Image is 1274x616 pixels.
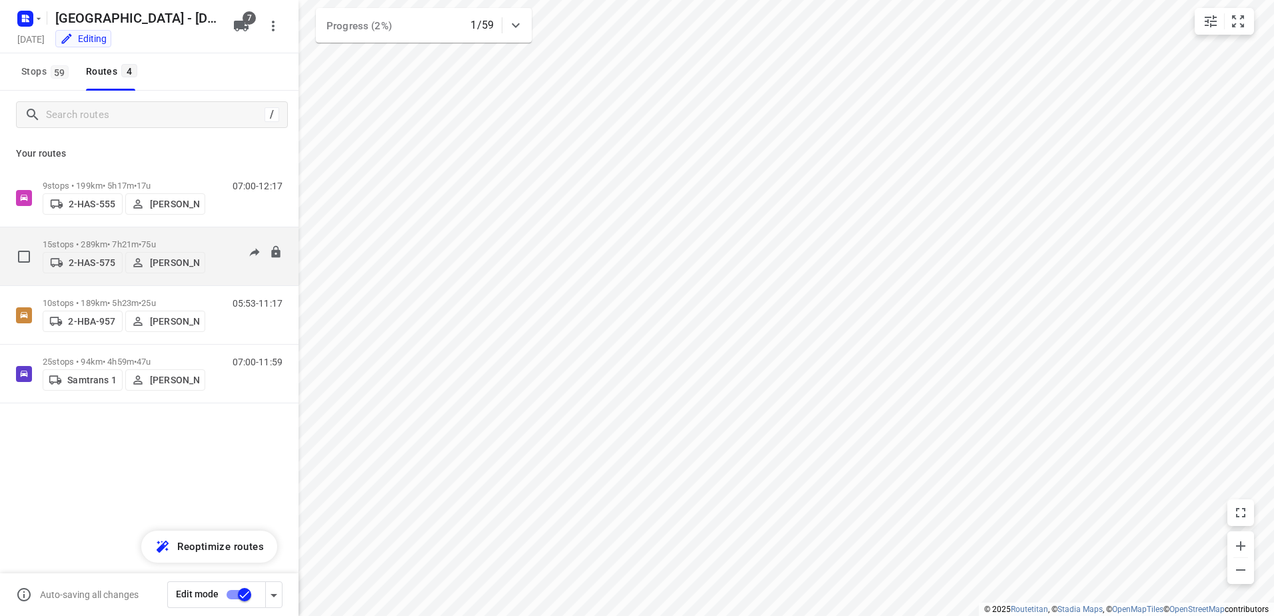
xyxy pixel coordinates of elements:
span: 25u [141,298,155,308]
button: 2-HAS-555 [43,193,123,215]
p: 07:00-11:59 [233,357,283,367]
button: 7 [228,13,255,39]
button: 2-HAS-575 [43,252,123,273]
a: Stadia Maps [1057,605,1103,614]
p: 10 stops • 189km • 5h23m [43,298,205,308]
p: 2-HBA-957 [68,316,115,327]
div: You are currently in edit mode. [60,32,107,45]
button: Samtrans 1 [43,369,123,391]
p: [PERSON_NAME] [150,316,199,327]
div: Driver app settings [266,586,282,603]
span: • [134,357,137,367]
div: / [265,107,279,122]
button: Fit zoom [1225,8,1251,35]
div: small contained button group [1195,8,1254,35]
span: • [134,181,137,191]
p: 2-HAS-555 [69,199,115,209]
span: 75u [141,239,155,249]
p: 07:00-12:17 [233,181,283,191]
div: Routes [86,63,141,80]
span: Select [11,243,37,270]
h5: Antwerpen - Wednesday [50,7,223,29]
p: [PERSON_NAME] [150,257,199,268]
li: © 2025 , © , © © contributors [984,605,1269,614]
p: [PERSON_NAME] [150,199,199,209]
input: Search routes [46,105,265,125]
h5: Project date [12,31,50,47]
span: Reoptimize routes [177,538,264,555]
span: 7 [243,11,256,25]
a: OpenStreetMap [1169,605,1225,614]
button: [PERSON_NAME] [125,252,205,273]
button: [PERSON_NAME] [125,193,205,215]
p: Your routes [16,147,283,161]
button: Map settings [1197,8,1224,35]
p: [PERSON_NAME] [150,375,199,385]
span: 47u [137,357,151,367]
a: OpenMapTiles [1112,605,1163,614]
p: 05:53-11:17 [233,298,283,309]
span: Progress (2%) [326,20,392,32]
button: Send to driver [241,239,268,266]
button: [PERSON_NAME] [125,311,205,332]
button: Reoptimize routes [141,531,277,563]
button: More [260,13,287,39]
span: • [139,298,141,308]
p: 2-HAS-575 [69,257,115,268]
p: Samtrans 1 [67,375,116,385]
p: Auto-saving all changes [40,589,139,600]
button: 2-HBA-957 [43,311,123,332]
button: [PERSON_NAME] [125,369,205,391]
p: 25 stops • 94km • 4h59m [43,357,205,367]
a: Routetitan [1011,605,1048,614]
button: Lock route [269,245,283,261]
span: Stops [21,63,73,80]
span: 59 [51,65,69,79]
div: Progress (2%)1/59 [316,8,532,43]
span: Edit mode [176,589,219,599]
span: • [139,239,141,249]
p: 9 stops • 199km • 5h17m [43,181,205,191]
p: 15 stops • 289km • 7h21m [43,239,205,249]
span: 17u [137,181,151,191]
span: 4 [121,64,137,77]
p: 1/59 [470,17,494,33]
